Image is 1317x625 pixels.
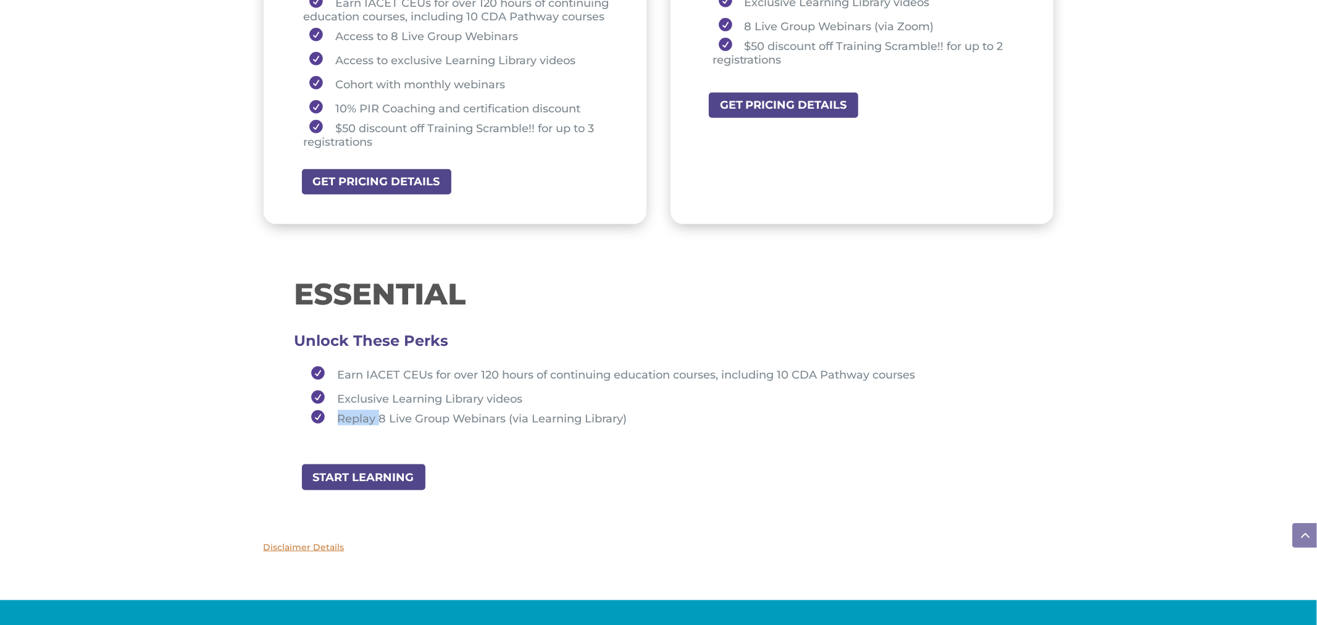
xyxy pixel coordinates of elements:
[304,23,616,48] li: Access to 8 Live Group Webinars
[295,279,1023,315] h1: ESSENTIAL
[304,96,616,120] li: 10% PIR Coaching and certification discount
[304,72,616,96] li: Cohort with monthly webinars
[713,14,1023,38] li: 8 Live Group Webinars (via Zoom)
[264,540,1054,555] p: Disclaimer Details
[306,386,1023,410] li: Exclusive Learning Library videos
[304,48,616,72] li: Access to exclusive Learning Library videos
[304,120,616,149] li: $50 discount off Training Scramble!! for up to 3 registrations
[301,463,427,491] a: START LEARNING
[306,410,1023,426] li: Replay 8 Live Group Webinars (via Learning Library)
[713,38,1023,67] li: $50 discount off Training Scramble!! for up to 2 registrations
[301,168,453,196] a: GET PRICING DETAILS
[338,368,916,382] span: Earn IACET CEUs for over 120 hours of continuing education courses, including 10 CDA Pathway courses
[295,341,1023,347] h3: Unlock These Perks
[708,91,859,119] a: GET PRICING DETAILS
